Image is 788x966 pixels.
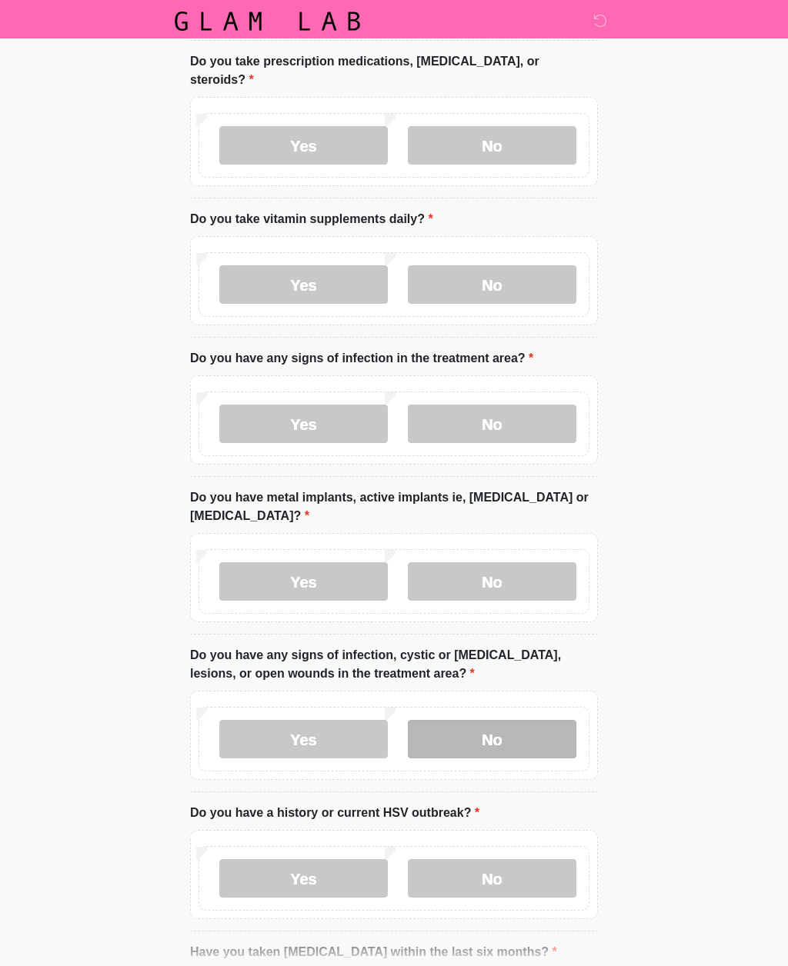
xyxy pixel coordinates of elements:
label: Have you taken [MEDICAL_DATA] within the last six months? [190,943,557,961]
label: Yes [219,720,388,758]
label: Yes [219,859,388,898]
label: No [408,265,576,304]
img: Glam Lab Logo [175,12,360,31]
label: No [408,126,576,165]
label: Yes [219,126,388,165]
label: Do you have any signs of infection, cystic or [MEDICAL_DATA], lesions, or open wounds in the trea... [190,646,598,683]
label: Do you take prescription medications, [MEDICAL_DATA], or steroids? [190,52,598,89]
label: Do you have a history or current HSV outbreak? [190,804,479,822]
label: No [408,720,576,758]
label: Yes [219,405,388,443]
label: Do you take vitamin supplements daily? [190,210,433,228]
label: Do you have any signs of infection in the treatment area? [190,349,533,368]
label: No [408,562,576,601]
label: No [408,405,576,443]
label: No [408,859,576,898]
label: Do you have metal implants, active implants ie, [MEDICAL_DATA] or [MEDICAL_DATA]? [190,488,598,525]
label: Yes [219,265,388,304]
label: Yes [219,562,388,601]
